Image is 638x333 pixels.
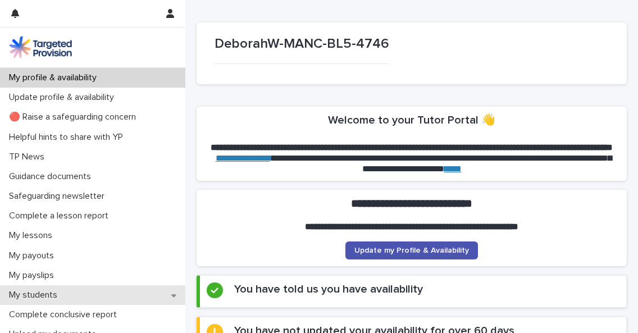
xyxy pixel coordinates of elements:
span: Update my Profile & Availability [354,247,469,254]
p: 🔴 Raise a safeguarding concern [4,112,145,122]
p: My payouts [4,250,63,261]
p: Update profile & availability [4,92,123,103]
p: Complete a lesson report [4,211,117,221]
p: Safeguarding newsletter [4,191,113,202]
p: TP News [4,152,53,162]
p: Helpful hints to share with YP [4,132,132,143]
p: My students [4,290,66,300]
p: My profile & availability [4,72,106,83]
p: Complete conclusive report [4,309,126,320]
img: M5nRWzHhSzIhMunXDL62 [9,36,72,58]
a: Update my Profile & Availability [345,241,478,259]
p: My lessons [4,230,61,241]
h2: You have told us you have availability [234,282,423,296]
p: My payslips [4,270,63,281]
h2: Welcome to your Tutor Portal 👋 [328,113,495,127]
p: Guidance documents [4,171,100,182]
p: DeborahW-MANC-BL5-4746 [215,36,389,52]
